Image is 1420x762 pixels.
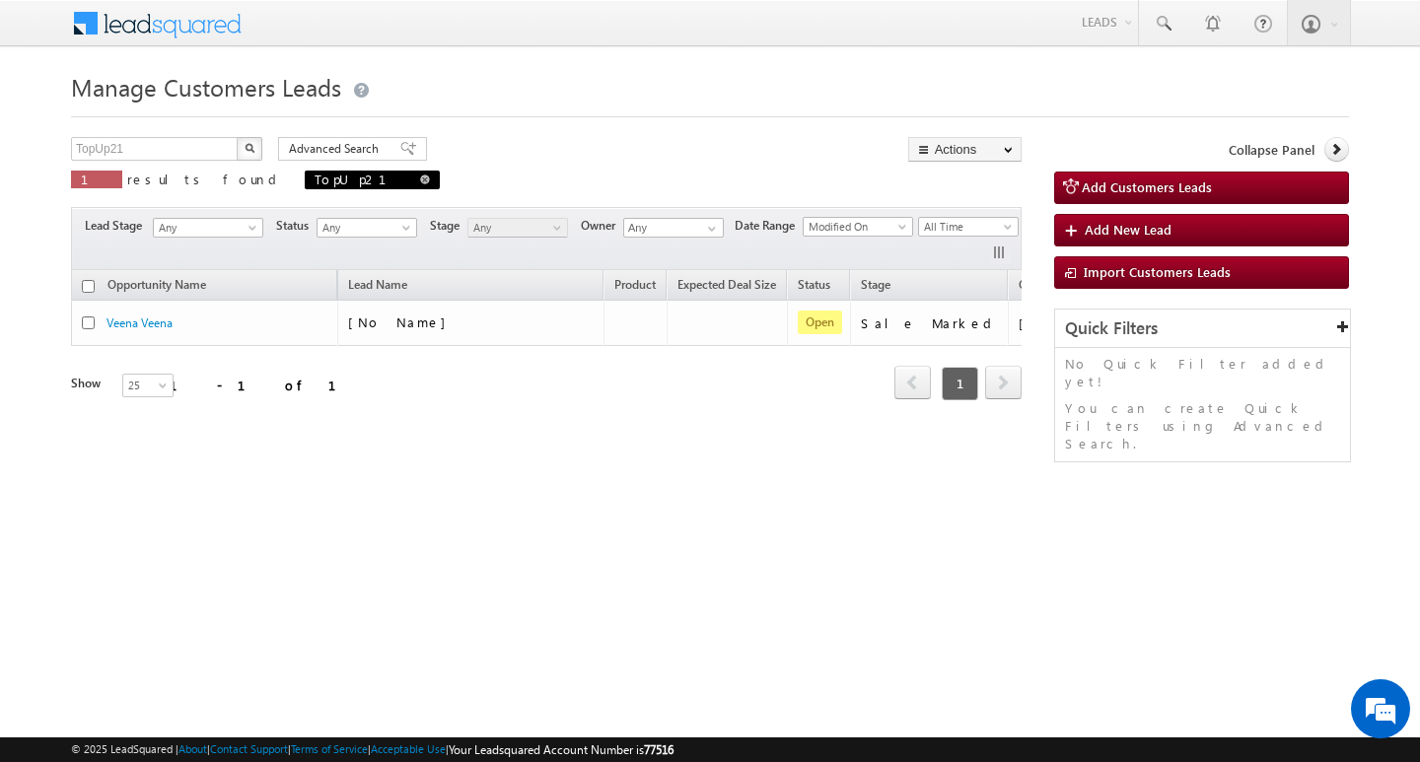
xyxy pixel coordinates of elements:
[1019,314,1148,332] div: [PERSON_NAME]
[85,217,150,235] span: Lead Stage
[644,742,674,757] span: 77516
[581,217,623,235] span: Owner
[467,218,568,238] a: Any
[154,219,256,237] span: Any
[210,742,288,755] a: Contact Support
[918,217,1019,237] a: All Time
[315,171,410,187] span: TopUp21
[449,742,674,757] span: Your Leadsquared Account Number is
[677,277,776,292] span: Expected Deal Size
[170,374,360,396] div: 1 - 1 of 1
[1082,178,1212,195] span: Add Customers Leads
[318,219,411,237] span: Any
[468,219,562,237] span: Any
[71,375,106,392] div: Show
[291,742,368,755] a: Terms of Service
[1019,277,1053,292] span: Owner
[919,218,1013,236] span: All Time
[668,274,786,300] a: Expected Deal Size
[623,218,724,238] input: Type to Search
[1055,310,1350,348] div: Quick Filters
[348,313,456,330] span: [No Name]
[985,368,1022,399] a: next
[123,377,176,394] span: 25
[106,315,173,330] a: Veena Veena
[908,137,1022,162] button: Actions
[1084,263,1231,280] span: Import Customers Leads
[894,366,931,399] span: prev
[276,217,317,235] span: Status
[861,314,999,332] div: Sale Marked
[178,742,207,755] a: About
[153,218,263,238] a: Any
[798,311,842,334] span: Open
[317,218,417,238] a: Any
[1229,141,1314,159] span: Collapse Panel
[81,171,112,187] span: 1
[122,374,174,397] a: 25
[735,217,803,235] span: Date Range
[804,218,906,236] span: Modified On
[289,140,385,158] span: Advanced Search
[803,217,913,237] a: Modified On
[127,171,284,187] span: results found
[82,280,95,293] input: Check all records
[338,274,417,300] span: Lead Name
[1085,221,1171,238] span: Add New Lead
[788,274,840,300] a: Status
[985,366,1022,399] span: next
[894,368,931,399] a: prev
[107,277,206,292] span: Opportunity Name
[430,217,467,235] span: Stage
[98,274,216,300] a: Opportunity Name
[942,367,978,400] span: 1
[861,277,890,292] span: Stage
[697,219,722,239] a: Show All Items
[851,274,900,300] a: Stage
[614,277,656,292] span: Product
[71,740,674,759] span: © 2025 LeadSquared | | | | |
[1065,355,1340,390] p: No Quick Filter added yet!
[1065,399,1340,452] p: You can create Quick Filters using Advanced Search.
[71,71,341,103] span: Manage Customers Leads
[245,143,254,153] img: Search
[371,742,446,755] a: Acceptable Use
